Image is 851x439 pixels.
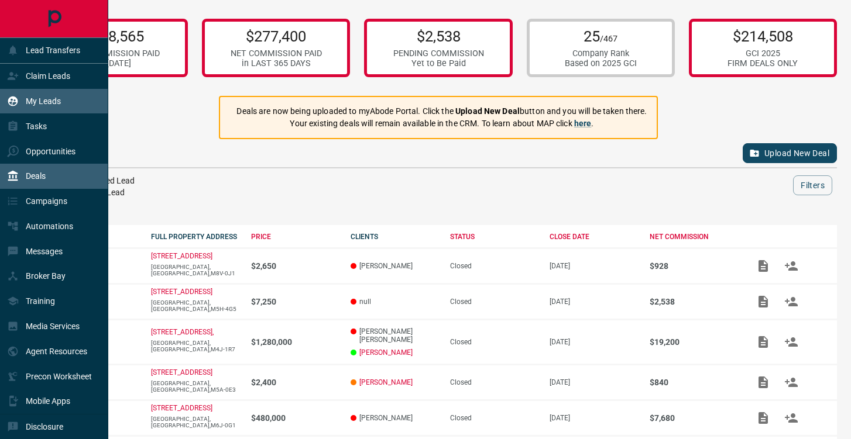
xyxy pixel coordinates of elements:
[351,233,438,241] div: CLIENTS
[749,261,777,269] span: Add / View Documents
[565,49,637,58] div: Company Rank
[450,378,538,386] div: Closed
[68,49,160,58] div: NET COMMISSION PAID
[550,378,637,386] p: [DATE]
[650,378,737,387] p: $840
[351,262,438,270] p: [PERSON_NAME]
[251,233,339,241] div: PRICE
[151,404,212,412] a: [STREET_ADDRESS]
[550,298,637,306] p: [DATE]
[151,299,239,312] p: [GEOGRAPHIC_DATA],[GEOGRAPHIC_DATA],M5H-4G5
[450,338,538,346] div: Closed
[777,261,805,269] span: Match Clients
[728,58,798,68] div: FIRM DEALS ONLY
[650,297,737,306] p: $2,538
[777,297,805,305] span: Match Clients
[574,119,592,128] a: here
[231,58,322,68] div: in LAST 365 DAYS
[455,106,520,116] strong: Upload New Deal
[450,233,538,241] div: STATUS
[743,143,837,163] button: Upload New Deal
[351,414,438,422] p: [PERSON_NAME]
[151,264,239,276] p: [GEOGRAPHIC_DATA],[GEOGRAPHIC_DATA],M8V-0J1
[151,416,239,428] p: [GEOGRAPHIC_DATA],[GEOGRAPHIC_DATA],M6J-0G1
[151,328,214,336] a: [STREET_ADDRESS],
[151,340,239,352] p: [GEOGRAPHIC_DATA],[GEOGRAPHIC_DATA],M4J-1R7
[749,378,777,386] span: Add / View Documents
[151,368,212,376] a: [STREET_ADDRESS]
[777,378,805,386] span: Match Clients
[565,27,637,45] p: 25
[749,413,777,421] span: Add / View Documents
[450,262,538,270] div: Closed
[749,337,777,345] span: Add / View Documents
[151,233,239,241] div: FULL PROPERTY ADDRESS
[650,337,737,347] p: $19,200
[777,337,805,345] span: Match Clients
[650,413,737,423] p: $7,680
[236,105,647,117] p: Deals are now being uploaded to myAbode Portal. Click the button and you will be taken there.
[68,58,160,68] div: in [DATE]
[450,298,538,306] div: Closed
[600,34,617,44] span: /467
[351,298,438,306] p: null
[450,414,538,422] div: Closed
[236,117,647,130] p: Your existing deals will remain available in the CRM. To learn about MAP click .
[231,27,322,45] p: $277,400
[351,327,438,344] p: [PERSON_NAME] [PERSON_NAME]
[68,27,160,45] p: $168,565
[231,49,322,58] div: NET COMMISSION PAID
[650,261,737,271] p: $928
[393,58,484,68] div: Yet to Be Paid
[550,262,637,270] p: [DATE]
[151,380,239,393] p: [GEOGRAPHIC_DATA],[GEOGRAPHIC_DATA],M5A-0E3
[550,414,637,422] p: [DATE]
[251,261,339,271] p: $2,650
[251,337,339,347] p: $1,280,000
[550,233,637,241] div: CLOSE DATE
[728,49,798,58] div: GCI 2025
[550,338,637,346] p: [DATE]
[793,175,832,195] button: Filters
[151,288,212,296] a: [STREET_ADDRESS]
[251,297,339,306] p: $7,250
[251,378,339,387] p: $2,400
[749,297,777,305] span: Add / View Documents
[728,27,798,45] p: $214,508
[565,58,637,68] div: Based on 2025 GCI
[359,378,413,386] a: [PERSON_NAME]
[151,252,212,260] a: [STREET_ADDRESS]
[359,348,413,357] a: [PERSON_NAME]
[777,413,805,421] span: Match Clients
[393,27,484,45] p: $2,538
[251,413,339,423] p: $480,000
[393,49,484,58] div: PENDING COMMISSION
[650,233,737,241] div: NET COMMISSION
